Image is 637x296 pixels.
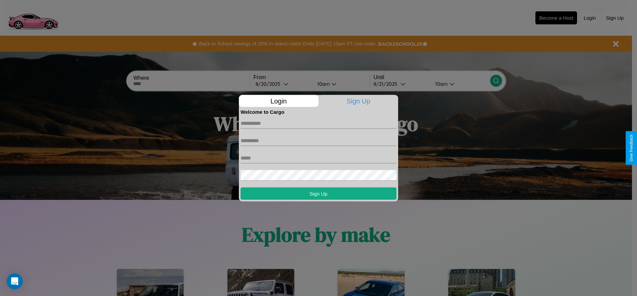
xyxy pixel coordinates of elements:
[319,95,398,107] p: Sign Up
[7,273,23,289] div: Open Intercom Messenger
[629,134,634,162] div: Give Feedback
[241,109,396,114] h4: Welcome to Cargo
[241,187,396,200] button: Sign Up
[239,95,318,107] p: Login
